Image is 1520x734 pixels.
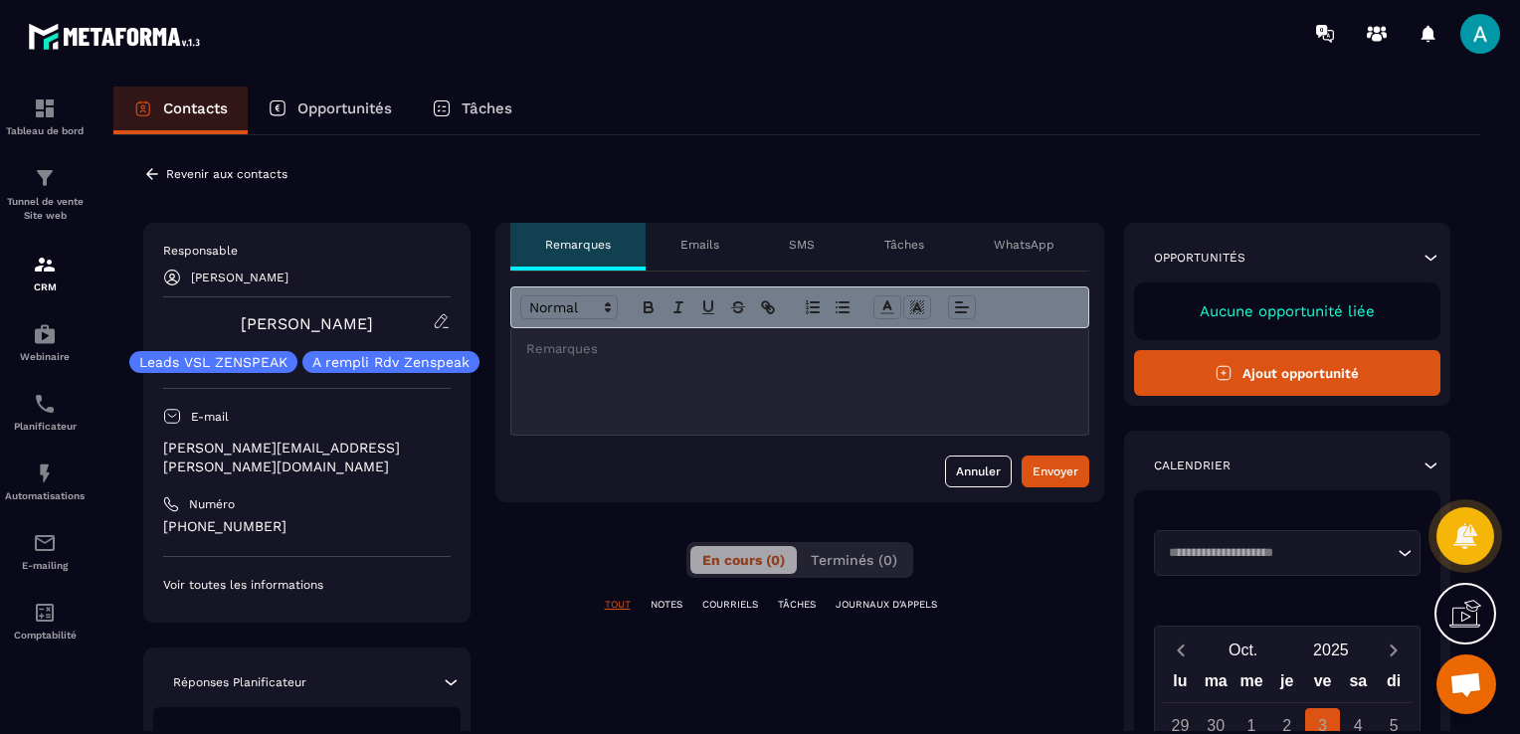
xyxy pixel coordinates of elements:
div: sa [1340,667,1376,702]
div: ve [1305,667,1341,702]
img: accountant [33,601,57,625]
p: Aucune opportunité liée [1154,302,1422,320]
p: COURRIELS [702,598,758,612]
p: JOURNAUX D'APPELS [836,598,937,612]
img: formation [33,166,57,190]
div: lu [1163,667,1199,702]
button: Terminés (0) [799,546,909,574]
img: formation [33,96,57,120]
a: accountantaccountantComptabilité [5,586,85,655]
input: Search for option [1162,543,1394,563]
img: logo [28,18,207,55]
p: Voir toutes les informations [163,577,451,593]
ringoverc2c-84e06f14122c: Call with Ringover [163,518,286,534]
a: formationformationTunnel de vente Site web [5,151,85,238]
ringoverc2c-number-84e06f14122c: [PHONE_NUMBER] [163,518,286,534]
a: schedulerschedulerPlanificateur [5,377,85,447]
p: Responsable [163,243,451,259]
p: Opportunités [297,99,392,117]
div: Envoyer [1033,461,1078,481]
button: Previous month [1163,637,1200,663]
div: me [1234,667,1269,702]
p: Comptabilité [5,630,85,641]
p: A rempli Rdv Zenspeak [312,355,470,369]
p: SMS [789,237,815,253]
a: formationformationCRM [5,238,85,307]
button: Open years overlay [1287,633,1375,667]
p: Calendrier [1154,458,1231,473]
span: En cours (0) [702,552,785,568]
a: automationsautomationsWebinaire [5,307,85,377]
p: Leads VSL ZENSPEAK [139,355,287,369]
p: Webinaire [5,351,85,362]
p: Opportunités [1154,250,1245,266]
img: scheduler [33,392,57,416]
p: Tunnel de vente Site web [5,195,85,223]
p: Revenir aux contacts [166,167,287,181]
button: Open months overlay [1200,633,1287,667]
img: automations [33,322,57,346]
a: automationsautomationsAutomatisations [5,447,85,516]
p: TOUT [605,598,631,612]
a: [PERSON_NAME] [241,314,373,333]
a: Tâches [412,87,532,134]
p: Contacts [163,99,228,117]
a: formationformationTableau de bord [5,82,85,151]
p: NOTES [651,598,682,612]
div: je [1269,667,1305,702]
p: CRM [5,281,85,292]
img: formation [33,253,57,276]
div: Search for option [1154,530,1422,576]
a: Opportunités [248,87,412,134]
img: automations [33,461,57,485]
p: [PERSON_NAME] [191,271,288,284]
p: [PERSON_NAME][EMAIL_ADDRESS][PERSON_NAME][DOMAIN_NAME] [163,439,451,476]
img: email [33,531,57,555]
button: En cours (0) [690,546,797,574]
button: Annuler [945,456,1012,487]
p: Numéro [189,496,235,512]
button: Next month [1375,637,1412,663]
p: Automatisations [5,490,85,501]
button: Envoyer [1022,456,1089,487]
p: E-mail [191,409,229,425]
p: WhatsApp [994,237,1054,253]
p: TÂCHES [778,598,816,612]
p: Tableau de bord [5,125,85,136]
div: di [1376,667,1412,702]
span: Terminés (0) [811,552,897,568]
p: Planificateur [5,421,85,432]
a: Contacts [113,87,248,134]
div: ma [1198,667,1234,702]
a: emailemailE-mailing [5,516,85,586]
button: Ajout opportunité [1134,350,1441,396]
p: Emails [680,237,719,253]
p: Tâches [884,237,924,253]
p: Tâches [462,99,512,117]
div: Ouvrir le chat [1436,654,1496,714]
p: Réponses Planificateur [173,674,306,690]
p: E-mailing [5,560,85,571]
p: Remarques [545,237,611,253]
